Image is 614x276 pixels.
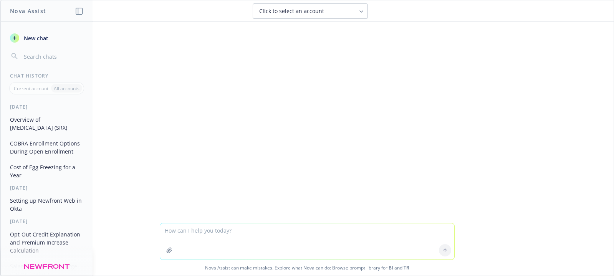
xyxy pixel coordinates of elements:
span: Nova Assist can make mistakes. Explore what Nova can do: Browse prompt library for and [3,260,611,276]
button: Click to select an account [253,3,368,19]
button: COBRA Enrollment Options During Open Enrollment [7,137,86,158]
input: Search chats [22,51,83,62]
button: Overview of [MEDICAL_DATA] (SRX) [7,113,86,134]
button: Opt-Out Credit Explanation and Premium Increase Calculation [7,228,86,257]
p: All accounts [54,85,79,92]
a: TR [404,264,409,271]
div: [DATE] [1,185,93,191]
button: New chat [7,31,86,45]
div: [DATE] [1,218,93,225]
h1: Nova Assist [10,7,46,15]
p: Current account [14,85,48,92]
span: New chat [22,34,48,42]
button: Cost of Egg Freezing for a Year [7,161,86,182]
div: Chat History [1,73,93,79]
button: Setting up Newfront Web in Okta [7,194,86,215]
div: [DATE] [1,104,93,110]
span: Click to select an account [259,7,324,15]
a: BI [389,264,393,271]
